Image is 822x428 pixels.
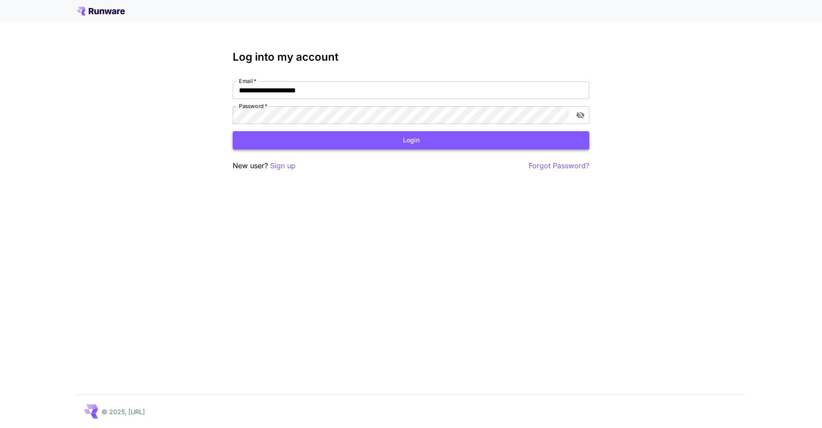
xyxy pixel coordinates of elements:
[270,160,296,171] button: Sign up
[233,51,589,63] h3: Log into my account
[572,107,588,123] button: toggle password visibility
[529,160,589,171] button: Forgot Password?
[102,407,145,416] p: © 2025, [URL]
[233,131,589,150] button: Login
[239,77,256,85] label: Email
[239,102,267,110] label: Password
[233,160,296,171] p: New user?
